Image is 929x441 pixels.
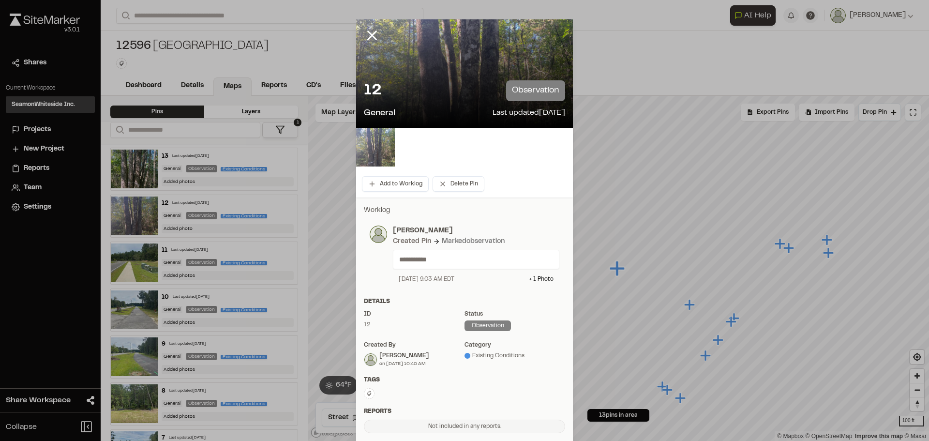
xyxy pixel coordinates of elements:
[364,376,565,384] div: Tags
[364,320,464,329] div: 12
[393,236,431,247] div: Created Pin
[364,81,381,101] p: 12
[364,407,565,416] div: Reports
[393,226,559,236] p: [PERSON_NAME]
[364,353,377,366] img: Tyler Foutz
[379,351,429,360] div: [PERSON_NAME]
[464,310,565,319] div: Status
[464,320,511,331] div: observation
[442,236,505,247] div: Marked observation
[364,310,464,319] div: ID
[362,176,429,192] button: Add to Worklog
[379,360,429,367] div: on [DATE] 10:40 AM
[464,351,565,360] div: Existing Conditions
[364,420,565,433] div: Not included in any reports.
[493,107,565,120] p: Last updated [DATE]
[399,275,454,284] div: [DATE] 9:03 AM EDT
[364,107,395,120] p: General
[506,80,565,101] p: observation
[370,226,387,243] img: photo
[433,176,484,192] button: Delete Pin
[464,341,565,350] div: category
[364,297,565,306] div: Details
[529,275,554,284] div: + 1 Photo
[364,205,565,216] p: Worklog
[356,128,395,167] img: file
[364,388,375,399] button: Edit Tags
[364,341,464,350] div: Created by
